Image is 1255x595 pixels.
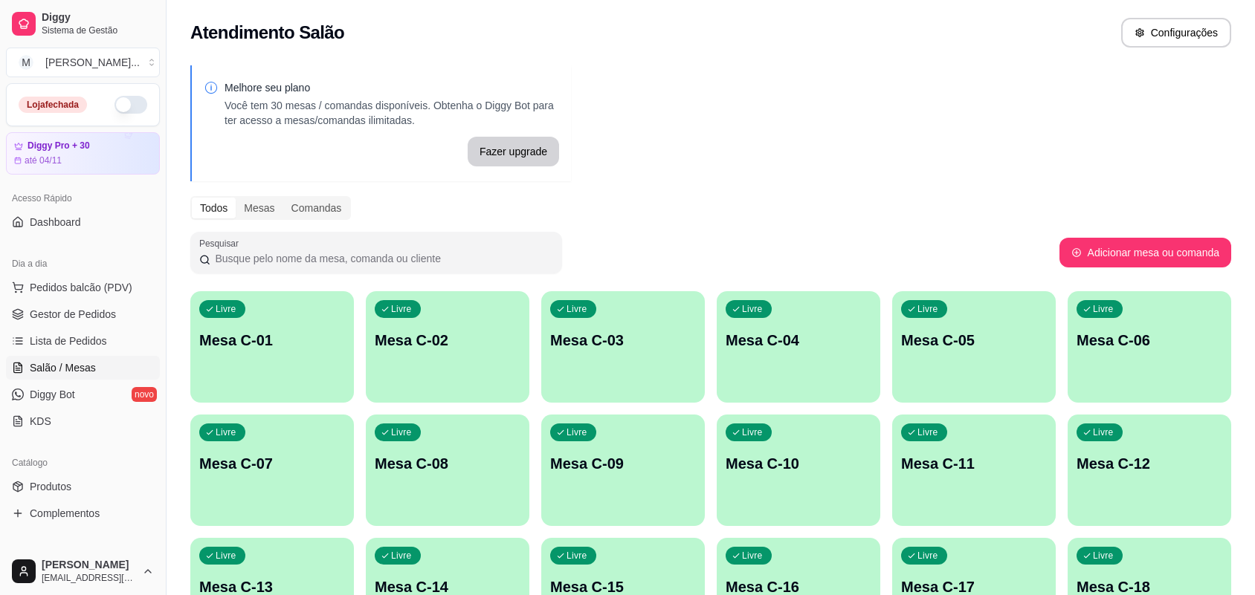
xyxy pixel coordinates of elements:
[30,387,75,402] span: Diggy Bot
[892,291,1056,403] button: LivreMesa C-05
[30,479,71,494] span: Produtos
[30,307,116,322] span: Gestor de Pedidos
[30,414,51,429] span: KDS
[1121,18,1231,48] button: Configurações
[190,291,354,403] button: LivreMesa C-01
[742,550,763,562] p: Livre
[550,330,696,351] p: Mesa C-03
[30,280,132,295] span: Pedidos balcão (PDV)
[42,25,154,36] span: Sistema de Gestão
[366,291,529,403] button: LivreMesa C-02
[30,215,81,230] span: Dashboard
[375,453,520,474] p: Mesa C-08
[225,98,559,128] p: Você tem 30 mesas / comandas disponíveis. Obtenha o Diggy Bot para ter acesso a mesas/comandas il...
[28,140,90,152] article: Diggy Pro + 30
[6,302,160,326] a: Gestor de Pedidos
[30,334,107,348] span: Lista de Pedidos
[6,383,160,406] a: Diggy Botnovo
[42,572,136,584] span: [EMAIL_ADDRESS][DOMAIN_NAME]
[917,303,938,315] p: Livre
[1093,550,1114,562] p: Livre
[283,198,350,218] div: Comandas
[567,303,587,315] p: Livre
[6,475,160,498] a: Produtos
[225,80,559,95] p: Melhore seu plano
[114,96,147,114] button: Alterar Status
[6,451,160,475] div: Catálogo
[6,6,160,42] a: DiggySistema de Gestão
[717,291,880,403] button: LivreMesa C-04
[726,453,871,474] p: Mesa C-10
[6,132,160,175] a: Diggy Pro + 30até 04/11
[1077,453,1222,474] p: Mesa C-12
[1059,238,1231,267] button: Adicionar mesa ou comanda
[1093,426,1114,438] p: Livre
[917,550,938,562] p: Livre
[1068,414,1231,526] button: LivreMesa C-12
[216,426,236,438] p: Livre
[236,198,283,218] div: Mesas
[917,426,938,438] p: Livre
[6,329,160,353] a: Lista de Pedidos
[1077,330,1222,351] p: Mesa C-06
[199,330,345,351] p: Mesa C-01
[742,303,763,315] p: Livre
[216,550,236,562] p: Livre
[391,550,412,562] p: Livre
[42,559,136,572] span: [PERSON_NAME]
[1068,291,1231,403] button: LivreMesa C-06
[210,251,553,266] input: Pesquisar
[199,237,244,250] label: Pesquisar
[391,426,412,438] p: Livre
[468,137,559,166] button: Fazer upgrade
[25,155,62,166] article: até 04/11
[742,426,763,438] p: Livre
[192,198,236,218] div: Todos
[199,453,345,474] p: Mesa C-07
[19,97,87,113] div: Loja fechada
[19,55,33,70] span: M
[30,506,100,521] span: Complementos
[550,453,696,474] p: Mesa C-09
[216,303,236,315] p: Livre
[567,426,587,438] p: Livre
[366,414,529,526] button: LivreMesa C-08
[892,414,1056,526] button: LivreMesa C-11
[6,186,160,210] div: Acesso Rápido
[190,21,344,45] h2: Atendimento Salão
[1093,303,1114,315] p: Livre
[6,252,160,276] div: Dia a dia
[6,210,160,234] a: Dashboard
[6,409,160,433] a: KDS
[717,414,880,526] button: LivreMesa C-10
[567,550,587,562] p: Livre
[541,414,705,526] button: LivreMesa C-09
[42,11,154,25] span: Diggy
[6,356,160,380] a: Salão / Mesas
[375,330,520,351] p: Mesa C-02
[45,55,140,70] div: [PERSON_NAME] ...
[541,291,705,403] button: LivreMesa C-03
[190,414,354,526] button: LivreMesa C-07
[391,303,412,315] p: Livre
[6,501,160,525] a: Complementos
[6,48,160,77] button: Select a team
[901,453,1047,474] p: Mesa C-11
[726,330,871,351] p: Mesa C-04
[6,276,160,299] button: Pedidos balcão (PDV)
[6,553,160,589] button: [PERSON_NAME][EMAIL_ADDRESS][DOMAIN_NAME]
[901,330,1047,351] p: Mesa C-05
[30,360,96,375] span: Salão / Mesas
